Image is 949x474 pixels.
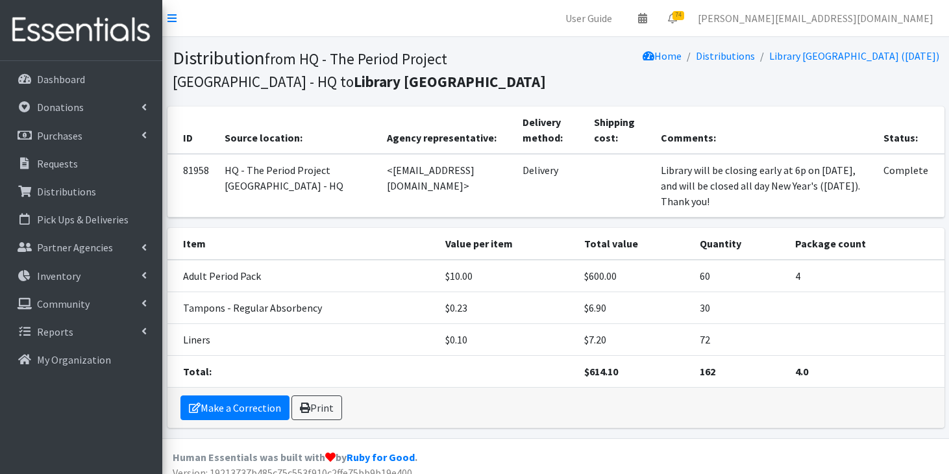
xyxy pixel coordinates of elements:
td: Adult Period Pack [167,260,438,292]
p: Reports [37,325,73,338]
span: 74 [672,11,684,20]
p: Dashboard [37,73,85,86]
a: 74 [658,5,687,31]
p: Inventory [37,269,80,282]
p: Purchases [37,129,82,142]
th: Value per item [438,228,576,260]
th: Source location: [217,106,380,154]
img: HumanEssentials [5,8,157,52]
strong: Human Essentials was built with by . [173,451,417,464]
a: Print [291,395,342,420]
td: 60 [692,260,787,292]
td: $6.90 [576,292,692,324]
td: Library will be closing early at 6p on [DATE], and will be closed all day New Year's ([DATE]). Th... [653,154,876,218]
small: from HQ - The Period Project [GEOGRAPHIC_DATA] - HQ to [173,49,546,91]
a: Make a Correction [180,395,290,420]
th: Delivery method: [515,106,586,154]
p: Distributions [37,185,96,198]
td: 4 [787,260,944,292]
h1: Distribution [173,47,551,92]
strong: $614.10 [584,365,618,378]
td: 72 [692,324,787,356]
td: Delivery [515,154,586,218]
td: $7.20 [576,324,692,356]
th: Agency representative: [379,106,514,154]
p: Community [37,297,90,310]
td: 81958 [167,154,217,218]
a: Community [5,291,157,317]
a: Reports [5,319,157,345]
td: $600.00 [576,260,692,292]
td: $0.23 [438,292,576,324]
th: Comments: [653,106,876,154]
th: Shipping cost: [586,106,653,154]
th: ID [167,106,217,154]
td: 30 [692,292,787,324]
p: Pick Ups & Deliveries [37,213,129,226]
a: Dashboard [5,66,157,92]
a: Purchases [5,123,157,149]
a: User Guide [555,5,622,31]
a: Distributions [696,49,755,62]
a: Requests [5,151,157,177]
a: Ruby for Good [347,451,415,464]
a: Partner Agencies [5,234,157,260]
td: Complete [876,154,944,218]
th: Item [167,228,438,260]
td: Liners [167,324,438,356]
td: HQ - The Period Project [GEOGRAPHIC_DATA] - HQ [217,154,380,218]
td: $0.10 [438,324,576,356]
th: Package count [787,228,944,260]
td: <[EMAIL_ADDRESS][DOMAIN_NAME]> [379,154,514,218]
p: Partner Agencies [37,241,113,254]
a: [PERSON_NAME][EMAIL_ADDRESS][DOMAIN_NAME] [687,5,944,31]
strong: Total: [183,365,212,378]
a: Inventory [5,263,157,289]
td: $10.00 [438,260,576,292]
b: Library [GEOGRAPHIC_DATA] [354,72,546,91]
td: Tampons - Regular Absorbency [167,292,438,324]
a: Distributions [5,179,157,205]
a: Library [GEOGRAPHIC_DATA] ([DATE]) [769,49,939,62]
a: My Organization [5,347,157,373]
th: Status: [876,106,944,154]
a: Pick Ups & Deliveries [5,206,157,232]
th: Quantity [692,228,787,260]
p: Requests [37,157,78,170]
strong: 4.0 [795,365,808,378]
a: Home [643,49,682,62]
th: Total value [576,228,692,260]
p: Donations [37,101,84,114]
p: My Organization [37,353,111,366]
a: Donations [5,94,157,120]
strong: 162 [700,365,715,378]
